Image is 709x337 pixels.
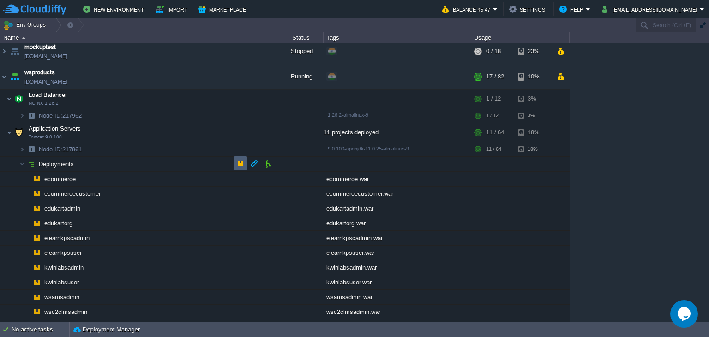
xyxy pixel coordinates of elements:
[328,112,368,118] span: 1.26.2-almalinux-9
[39,146,62,153] span: Node ID:
[328,146,409,151] span: 9.0.100-openjdk-11.0.25-almalinux-9
[24,77,67,86] a: [DOMAIN_NAME]
[30,260,43,275] img: AMDAwAAAACH5BAEAAAAALAAAAAABAAEAAAICRAEAOw==
[442,4,493,15] button: Balance ₹5.47
[0,39,8,64] img: AMDAwAAAACH5BAEAAAAALAAAAAABAAEAAAICRAEAOw==
[43,293,81,301] span: wsamsadmin
[30,290,43,304] img: AMDAwAAAACH5BAEAAAAALAAAAAABAAEAAAICRAEAOw==
[6,123,12,142] img: AMDAwAAAACH5BAEAAAAALAAAAAABAAEAAAICRAEAOw==
[277,39,324,64] div: Stopped
[28,125,82,132] a: Application ServersTomcat 9.0.100
[43,264,85,271] a: kwinlabsadmin
[324,246,471,260] div: elearnkpsuser.war
[38,145,83,153] a: Node ID:217961
[670,300,700,328] iframe: chat widget
[25,157,38,171] img: AMDAwAAAACH5BAEAAAAALAAAAAABAAEAAAICRAEAOw==
[30,187,43,201] img: AMDAwAAAACH5BAEAAAAALAAAAAABAAEAAAICRAEAOw==
[29,101,59,106] span: NGINX 1.26.2
[25,246,30,260] img: AMDAwAAAACH5BAEAAAAALAAAAAABAAEAAAICRAEAOw==
[43,278,80,286] a: kwinlabsuser
[19,108,25,123] img: AMDAwAAAACH5BAEAAAAALAAAAAABAAEAAAICRAEAOw==
[324,201,471,216] div: edukartadmin.war
[25,108,38,123] img: AMDAwAAAACH5BAEAAAAALAAAAAABAAEAAAICRAEAOw==
[25,172,30,186] img: AMDAwAAAACH5BAEAAAAALAAAAAABAAEAAAICRAEAOw==
[73,325,140,334] button: Deployment Manager
[30,305,43,319] img: AMDAwAAAACH5BAEAAAAALAAAAAABAAEAAAICRAEAOw==
[3,18,49,31] button: Env Groups
[83,4,147,15] button: New Environment
[1,32,277,43] div: Name
[22,37,26,39] img: AMDAwAAAACH5BAEAAAAALAAAAAABAAEAAAICRAEAOw==
[28,91,68,99] span: Load Balancer
[518,64,548,89] div: 10%
[38,145,83,153] span: 217961
[43,234,91,242] a: elearnkpscadmin
[30,246,43,260] img: AMDAwAAAACH5BAEAAAAALAAAAAABAAEAAAICRAEAOw==
[30,172,43,186] img: AMDAwAAAACH5BAEAAAAALAAAAAABAAEAAAICRAEAOw==
[509,4,548,15] button: Settings
[43,308,89,316] a: wsc2clmsadmin
[25,319,30,334] img: AMDAwAAAACH5BAEAAAAALAAAAAABAAEAAAICRAEAOw==
[24,42,56,52] a: mockuptest
[25,290,30,304] img: AMDAwAAAACH5BAEAAAAALAAAAAABAAEAAAICRAEAOw==
[6,90,12,108] img: AMDAwAAAACH5BAEAAAAALAAAAAABAAEAAAICRAEAOw==
[24,52,67,61] a: [DOMAIN_NAME]
[8,64,21,89] img: AMDAwAAAACH5BAEAAAAALAAAAAABAAEAAAICRAEAOw==
[43,219,74,227] a: edukartorg
[30,319,43,334] img: AMDAwAAAACH5BAEAAAAALAAAAAABAAEAAAICRAEAOw==
[30,216,43,230] img: AMDAwAAAACH5BAEAAAAALAAAAAABAAEAAAICRAEAOw==
[486,64,504,89] div: 17 / 82
[0,64,8,89] img: AMDAwAAAACH5BAEAAAAALAAAAAABAAEAAAICRAEAOw==
[25,275,30,289] img: AMDAwAAAACH5BAEAAAAALAAAAAABAAEAAAICRAEAOw==
[472,32,569,43] div: Usage
[602,4,700,15] button: [EMAIL_ADDRESS][DOMAIN_NAME]
[28,91,68,98] a: Load BalancerNGINX 1.26.2
[12,322,69,337] div: No active tasks
[518,123,548,142] div: 18%
[30,231,43,245] img: AMDAwAAAACH5BAEAAAAALAAAAAABAAEAAAICRAEAOw==
[25,260,30,275] img: AMDAwAAAACH5BAEAAAAALAAAAAABAAEAAAICRAEAOw==
[25,187,30,201] img: AMDAwAAAACH5BAEAAAAALAAAAAABAAEAAAICRAEAOw==
[25,231,30,245] img: AMDAwAAAACH5BAEAAAAALAAAAAABAAEAAAICRAEAOw==
[43,205,82,212] a: edukartadmin
[324,187,471,201] div: ecommercecustomer.war
[518,108,548,123] div: 3%
[38,160,75,168] a: Deployments
[8,39,21,64] img: AMDAwAAAACH5BAEAAAAALAAAAAABAAEAAAICRAEAOw==
[29,134,62,140] span: Tomcat 9.0.100
[156,4,190,15] button: Import
[3,4,66,15] img: CloudJiffy
[24,68,55,77] a: wsproducts
[25,305,30,319] img: AMDAwAAAACH5BAEAAAAALAAAAAABAAEAAAICRAEAOw==
[43,249,83,257] a: elearnkpsuser
[25,216,30,230] img: AMDAwAAAACH5BAEAAAAALAAAAAABAAEAAAICRAEAOw==
[25,142,38,156] img: AMDAwAAAACH5BAEAAAAALAAAAAABAAEAAAICRAEAOw==
[324,32,471,43] div: Tags
[324,290,471,304] div: wsamsadmin.war
[486,108,499,123] div: 1 / 12
[198,4,249,15] button: Marketplace
[43,175,77,183] span: ecommerce
[324,319,471,334] div: wsc2clmsuser.war
[12,90,25,108] img: AMDAwAAAACH5BAEAAAAALAAAAAABAAEAAAICRAEAOw==
[30,201,43,216] img: AMDAwAAAACH5BAEAAAAALAAAAAABAAEAAAICRAEAOw==
[518,142,548,156] div: 18%
[43,190,102,198] a: ecommercecustomer
[324,231,471,245] div: elearnkpscadmin.war
[486,123,504,142] div: 11 / 64
[278,32,323,43] div: Status
[19,142,25,156] img: AMDAwAAAACH5BAEAAAAALAAAAAABAAEAAAICRAEAOw==
[28,125,82,132] span: Application Servers
[30,275,43,289] img: AMDAwAAAACH5BAEAAAAALAAAAAABAAEAAAICRAEAOw==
